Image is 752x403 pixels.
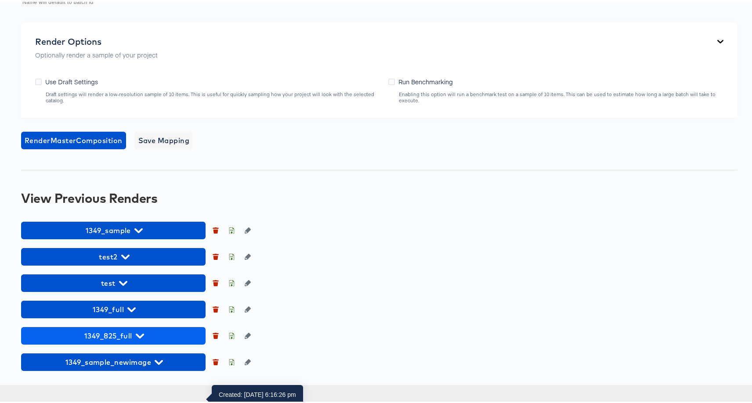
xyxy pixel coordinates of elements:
button: test2 [21,246,206,264]
span: 1349_825_full [25,328,201,340]
div: Draft settings will render a low-resolution sample of 10 items. This is useful for quickly sampli... [45,90,380,102]
button: RenderMasterComposition [21,130,126,148]
button: 1349_sample_newimage [21,352,206,369]
span: Use Draft Settings [45,76,98,84]
span: test2 [25,249,201,261]
div: Enabling this option will run a benchmark test on a sample of 10 items. This can be used to estim... [398,90,723,102]
button: 1349_825_full [21,325,206,343]
span: Save Mapping [138,133,190,145]
span: Render Master Composition [25,133,123,145]
span: 1349_sample [25,223,201,235]
span: test [25,275,201,288]
button: Save Mapping [135,130,193,148]
div: View Previous Renders [21,189,738,203]
span: 1349_sample_newimage [25,354,201,367]
button: 1349_full [21,299,206,317]
span: Run Benchmarking [398,76,453,84]
button: 1349_sample [21,220,206,237]
span: 1349_full [25,302,201,314]
div: Render Options [35,35,158,45]
p: Optionally render a sample of your project [35,49,158,58]
button: test [21,273,206,290]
